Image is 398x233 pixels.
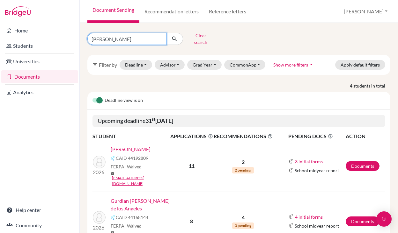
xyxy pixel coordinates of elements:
[341,5,390,18] button: [PERSON_NAME]
[295,213,323,221] button: 4 initial forms
[273,62,308,67] span: Show more filters
[335,60,385,70] button: Apply default filters
[99,62,117,68] span: Filter by
[111,163,142,170] span: FERPA
[346,161,380,171] a: Documents
[224,60,266,70] button: CommonApp
[145,117,173,124] b: 31 [DATE]
[1,55,78,68] a: Universities
[116,155,148,161] span: CAID 44192809
[268,60,320,70] button: Show more filtersarrow_drop_up
[288,223,293,228] img: Common App logo
[93,168,106,176] p: 2026
[93,224,106,231] p: 2026
[5,6,31,17] img: Bridge-U
[353,82,390,89] span: students in total
[1,86,78,99] a: Analytics
[105,97,143,104] span: Deadline view is on
[170,132,213,140] span: APPLICATIONS
[116,214,148,221] span: CAID 44168144
[155,60,185,70] button: Advisor
[214,132,273,140] span: RECOMMENDATIONS
[288,168,293,173] img: Common App logo
[152,117,155,122] sup: st
[1,204,78,216] a: Help center
[1,219,78,232] a: Community
[232,167,254,173] span: 2 pending
[112,175,174,187] a: [EMAIL_ADDRESS][DOMAIN_NAME]
[288,132,345,140] span: PENDING DOCS
[111,222,142,229] span: FERPA
[1,70,78,83] a: Documents
[376,211,392,227] div: Open Intercom Messenger
[214,214,273,221] p: 4
[187,60,222,70] button: Grad Year
[111,197,174,212] a: Gurdian [PERSON_NAME] de los Angeles
[111,215,116,220] img: Common App logo
[346,216,380,226] a: Documents
[1,39,78,52] a: Students
[124,164,142,169] span: - Waived
[124,223,142,229] span: - Waived
[111,156,116,161] img: Common App logo
[92,115,385,127] h5: Upcoming deadline
[93,156,106,168] img: Gurdian, Eugenio
[232,222,254,229] span: 3 pending
[345,132,385,140] th: ACTION
[92,62,98,67] i: filter_list
[92,132,170,140] th: STUDENT
[1,24,78,37] a: Home
[93,211,106,224] img: Gurdian Tercero, Keymi de los Angeles
[295,167,339,174] span: School midyear report
[189,163,195,169] b: 11
[183,31,218,47] button: Clear search
[295,222,339,229] span: School midyear report
[111,172,114,175] span: mail
[350,82,353,89] strong: 4
[308,61,314,68] i: arrow_drop_up
[295,158,323,165] button: 3 initial forms
[87,33,166,45] input: Find student by name...
[288,214,293,219] img: Common App logo
[214,158,273,166] p: 2
[288,159,293,164] img: Common App logo
[111,145,151,153] a: [PERSON_NAME]
[120,60,152,70] button: Deadline
[190,218,193,224] b: 8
